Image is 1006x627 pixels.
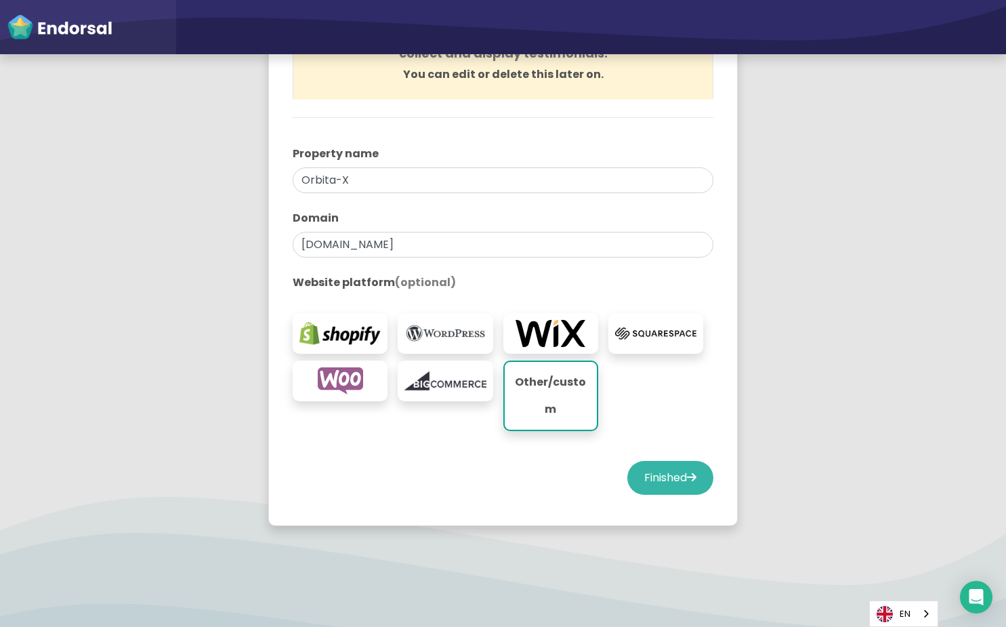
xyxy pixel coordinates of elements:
[293,210,713,226] label: Domain
[869,601,938,627] div: Language
[404,367,486,395] img: bigcommerce.com-logo.png
[293,232,713,258] input: eg. websitename.com
[299,367,381,395] img: woocommerce.com-logo.png
[293,275,713,291] label: Website platform
[404,320,486,347] img: wordpress.org-logo.png
[627,461,713,495] button: Finished
[511,369,590,423] p: Other/custom
[293,167,713,193] input: eg. My Website
[960,581,992,613] div: Open Intercom Messenger
[869,601,938,627] aside: Language selected: English
[615,320,696,347] img: squarespace.com-logo.png
[7,14,112,41] img: endorsal-logo-white@2x.png
[395,275,456,290] span: (optional)
[870,601,938,626] a: EN
[510,320,591,347] img: wix.com-logo.png
[299,320,381,347] img: shopify.com-logo.png
[310,66,696,83] p: You can edit or delete this later on.
[293,146,713,162] label: Property name
[310,32,696,61] h4: A property is a unique domain for which you'd like to collect and display testimonials.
